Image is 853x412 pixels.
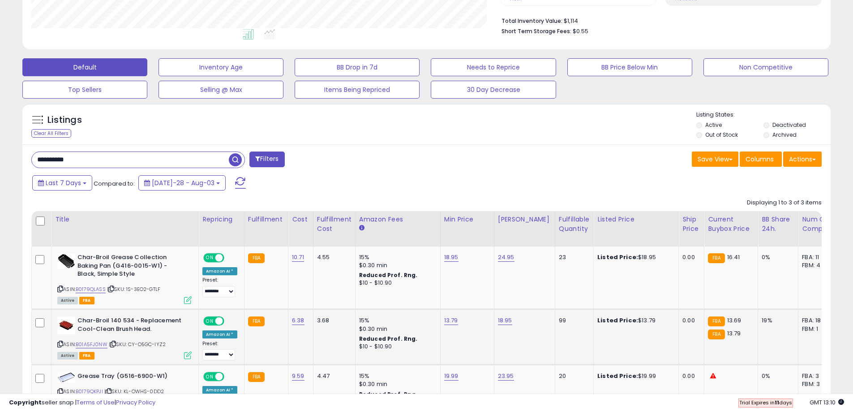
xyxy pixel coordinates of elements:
div: Repricing [202,215,240,224]
button: Items Being Repriced [295,81,420,99]
div: Min Price [444,215,490,224]
small: FBA [248,317,265,326]
span: All listings currently available for purchase on Amazon [57,297,78,304]
b: 11 [775,399,779,406]
button: Last 7 Days [32,175,92,191]
button: Non Competitive [703,58,828,76]
span: ON [204,317,215,325]
h5: Listings [47,114,82,126]
div: Fulfillable Quantity [559,215,590,234]
small: FBA [708,330,724,339]
div: 4.55 [317,253,348,261]
span: ON [204,373,215,381]
div: Displaying 1 to 3 of 3 items [747,199,822,207]
div: FBA: 18 [802,317,832,325]
button: Actions [783,152,822,167]
div: ASIN: [57,317,192,358]
a: 10.71 [292,253,304,262]
small: Amazon Fees. [359,224,364,232]
div: Num of Comp. [802,215,835,234]
div: FBA: 11 [802,253,832,261]
button: BB Price Below Min [567,58,692,76]
span: All listings currently available for purchase on Amazon [57,352,78,360]
div: $0.30 min [359,325,433,333]
span: OFF [223,373,237,381]
a: 9.59 [292,372,304,381]
a: 19.99 [444,372,459,381]
b: Char-Broil 140 534 - Replacement Cool-Clean Brush Head. [77,317,186,335]
button: Needs to Reprice [431,58,556,76]
b: Reduced Prof. Rng. [359,335,418,343]
div: 19% [762,317,791,325]
div: $13.79 [597,317,672,325]
button: Columns [740,152,782,167]
div: $19.99 [597,372,672,380]
b: Listed Price: [597,372,638,380]
span: 13.79 [727,329,741,338]
span: | SKU: CY-O5GC-IYZ2 [109,341,166,348]
div: 15% [359,317,433,325]
div: FBM: 3 [802,380,832,388]
div: Ship Price [682,215,700,234]
img: 41XcGURbyJL._SL40_.jpg [57,253,75,269]
label: Out of Stock [705,131,738,139]
img: 41-CLM8D1IL._SL40_.jpg [57,317,75,334]
button: Default [22,58,147,76]
div: 20 [559,372,587,380]
b: Listed Price: [597,316,638,325]
small: FBA [248,253,265,263]
div: 0.00 [682,372,697,380]
b: Reduced Prof. Rng. [359,271,418,279]
div: Amazon Fees [359,215,437,224]
span: FBA [79,297,94,304]
span: 13.69 [727,316,742,325]
div: Title [55,215,195,224]
div: 15% [359,253,433,261]
span: 16.41 [727,253,740,261]
a: 13.79 [444,316,458,325]
span: Last 7 Days [46,178,81,187]
div: Cost [292,215,309,224]
b: Short Term Storage Fees: [502,27,571,35]
button: Inventory Age [159,58,283,76]
div: Clear All Filters [31,129,71,138]
div: [PERSON_NAME] [498,215,551,224]
span: Compared to: [94,179,135,188]
label: Active [705,121,722,129]
a: B0179QLASS [76,286,106,293]
div: $18.95 [597,253,672,261]
label: Archived [772,131,797,139]
strong: Copyright [9,398,42,407]
span: 2025-08-11 13:10 GMT [810,398,844,407]
button: BB Drop in 7d [295,58,420,76]
small: FBA [708,253,724,263]
div: 0.00 [682,253,697,261]
b: Char-Broil Grease Collection Baking Pan (G416-0015-W1) - Black, Simple Style [77,253,186,281]
div: BB Share 24h. [762,215,794,234]
div: seller snap | | [9,399,155,407]
span: FBA [79,352,94,360]
div: 15% [359,372,433,380]
span: OFF [223,317,237,325]
div: 0% [762,372,791,380]
button: Save View [692,152,738,167]
button: Top Sellers [22,81,147,99]
a: 18.95 [498,316,512,325]
a: 18.95 [444,253,459,262]
a: 23.95 [498,372,514,381]
div: 99 [559,317,587,325]
span: $0.55 [573,27,588,35]
li: $1,114 [502,15,815,26]
div: $0.30 min [359,380,433,388]
span: [DATE]-28 - Aug-03 [152,178,214,187]
div: $10 - $10.90 [359,279,433,287]
label: Deactivated [772,121,806,129]
div: FBM: 4 [802,261,832,269]
div: FBA: 3 [802,372,832,380]
div: $0.30 min [359,261,433,269]
div: $10 - $10.90 [359,343,433,351]
div: Preset: [202,277,237,297]
p: Listing States: [696,111,831,119]
span: | SKU: 1S-3EO2-GTLF [107,286,160,293]
a: 24.95 [498,253,514,262]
